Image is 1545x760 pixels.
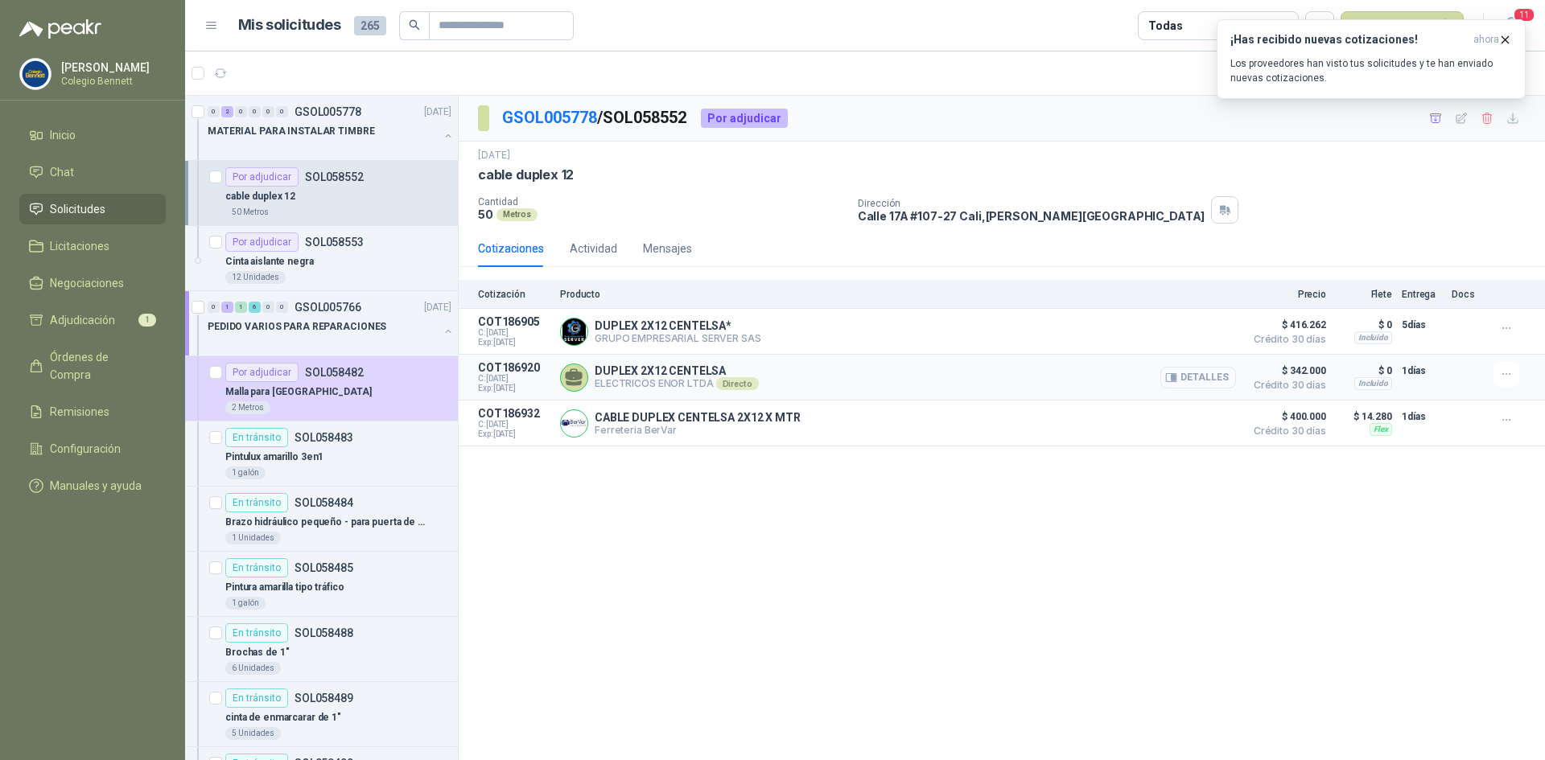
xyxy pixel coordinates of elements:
div: 50 Metros [225,206,275,219]
div: 2 [221,106,233,117]
span: $ 400.000 [1246,407,1326,426]
p: ELECTRICOS ENOR LTDA [595,377,759,390]
a: Por adjudicarSOL058553Cinta aislante negra12 Unidades [185,226,458,291]
span: Inicio [50,126,76,144]
div: 0 [262,106,274,117]
span: Configuración [50,440,121,458]
p: Cinta aislante negra [225,254,314,269]
p: Pintura amarilla tipo tráfico [225,580,344,595]
p: MATERIAL PARA INSTALAR TIMBRE [208,124,375,139]
div: Por adjudicar [225,232,299,252]
div: Cotizaciones [478,240,544,257]
span: 1 [138,314,156,327]
span: Negociaciones [50,274,124,292]
img: Logo peakr [19,19,101,39]
p: cable duplex 12 [225,189,295,204]
div: 6 Unidades [225,662,281,675]
span: Exp: [DATE] [478,429,550,439]
span: Crédito 30 días [1246,380,1326,390]
p: Los proveedores han visto tus solicitudes y te han enviado nuevas cotizaciones. [1230,56,1512,85]
p: SOL058489 [295,692,353,704]
div: En tránsito [225,623,288,643]
div: Por adjudicar [225,167,299,187]
div: 0 [235,106,247,117]
div: 1 [221,302,233,313]
div: Todas [1148,17,1182,35]
p: SOL058484 [295,497,353,508]
div: 6 [249,302,261,313]
p: 1 días [1402,407,1442,426]
p: Cotización [478,289,550,300]
div: Metros [496,208,538,221]
p: Pintulux amarillo 3en1 [225,450,323,465]
a: Adjudicación1 [19,305,166,335]
div: Incluido [1354,331,1392,344]
div: 0 [208,106,220,117]
p: [DATE] [424,300,451,315]
div: 1 galón [225,466,266,479]
img: Company Logo [20,59,51,89]
div: 0 [208,302,220,313]
p: DUPLEX 2X12 CENTELSA* [595,319,761,332]
p: cinta de enmarcarar de 1" [225,710,341,725]
p: SOL058483 [295,432,353,443]
div: 5 Unidades [225,727,281,740]
div: 1 galón [225,597,266,610]
h3: ¡Has recibido nuevas cotizaciones! [1230,33,1467,47]
img: Company Logo [561,318,587,345]
div: 0 [276,302,288,313]
div: 0 [276,106,288,117]
p: 1 días [1402,361,1442,380]
p: SOL058485 [295,562,353,573]
a: Por adjudicarSOL058552cable duplex 1250 Metros [185,161,458,226]
span: Remisiones [50,403,109,421]
span: Órdenes de Compra [50,348,150,384]
div: 0 [249,106,261,117]
span: C: [DATE] [478,420,550,429]
a: 0 2 0 0 0 0 GSOL005778[DATE] MATERIAL PARA INSTALAR TIMBRE [208,102,455,154]
span: Exp: [DATE] [478,384,550,393]
span: $ 416.262 [1246,315,1326,335]
div: 0 [262,302,274,313]
p: SOL058552 [305,171,364,183]
a: Órdenes de Compra [19,342,166,390]
a: Chat [19,157,166,187]
p: PEDIDO VARIOS PARA REPARACIONES [208,319,386,335]
p: 50 [478,207,493,221]
span: Adjudicación [50,311,115,329]
button: Nueva solicitud [1341,11,1464,40]
a: Remisiones [19,396,166,427]
p: 5 días [1402,315,1442,335]
p: DUPLEX 2X12 CENTELSA [595,364,759,377]
p: GSOL005766 [295,302,361,313]
a: 0 1 1 6 0 0 GSOL005766[DATE] PEDIDO VARIOS PARA REPARACIONES [208,298,455,349]
p: Producto [560,289,1236,300]
p: COT186932 [478,407,550,420]
a: GSOL005778 [502,108,597,127]
a: En tránsitoSOL058489cinta de enmarcarar de 1"5 Unidades [185,682,458,747]
div: En tránsito [225,558,288,577]
h1: Mis solicitudes [238,14,341,37]
a: Por adjudicarSOL058482Malla para [GEOGRAPHIC_DATA]2 Metros [185,356,458,421]
p: Dirección [858,198,1205,209]
a: Licitaciones [19,231,166,261]
a: Manuales y ayuda [19,470,166,501]
p: [DATE] [478,148,510,163]
p: Malla para [GEOGRAPHIC_DATA] [225,384,372,400]
p: GRUPO EMPRESARIAL SERVER SAS [595,332,761,344]
span: Manuales y ayuda [50,477,142,495]
button: 11 [1497,11,1526,40]
button: ¡Has recibido nuevas cotizaciones!ahora Los proveedores han visto tus solicitudes y te han enviad... [1217,19,1526,99]
p: Cantidad [478,196,845,207]
div: En tránsito [225,688,288,708]
div: Actividad [570,240,617,257]
p: SOL058482 [305,367,364,378]
span: 11 [1513,7,1535,23]
p: Docs [1452,289,1484,300]
img: Company Logo [561,410,587,437]
span: Solicitudes [50,200,105,218]
p: COT186905 [478,315,550,328]
p: Calle 17A #107-27 Cali , [PERSON_NAME][GEOGRAPHIC_DATA] [858,209,1205,223]
p: COT186920 [478,361,550,374]
p: cable duplex 12 [478,166,574,183]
